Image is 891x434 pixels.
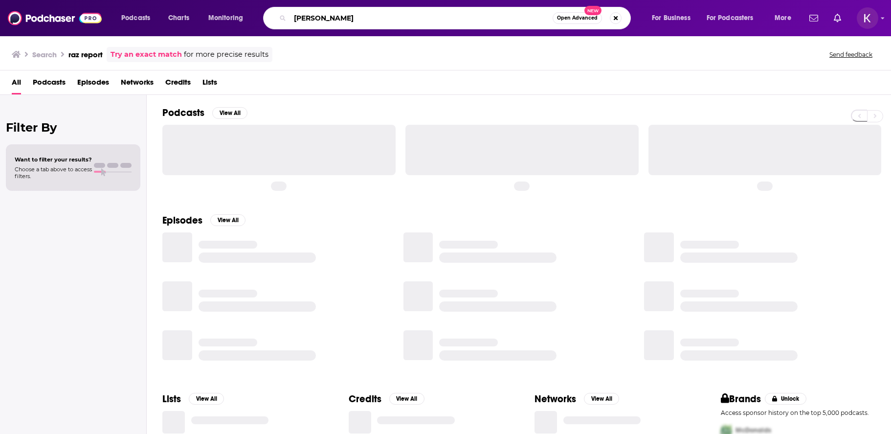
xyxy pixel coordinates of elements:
button: open menu [114,10,163,26]
a: NetworksView All [535,393,619,405]
span: Logged in as kwignall [857,7,878,29]
button: Unlock [765,393,806,405]
a: Try an exact match [111,49,182,60]
h2: Episodes [162,214,202,227]
span: Choose a tab above to access filters. [15,166,92,180]
input: Search podcasts, credits, & more... [290,10,553,26]
button: open menu [700,10,768,26]
h2: Brands [721,393,761,405]
a: PodcastsView All [162,107,247,119]
a: Show notifications dropdown [805,10,822,26]
button: Open AdvancedNew [553,12,602,24]
div: Search podcasts, credits, & more... [272,7,640,29]
a: All [12,74,21,94]
button: View All [210,214,245,226]
img: Podchaser - Follow, Share and Rate Podcasts [8,9,102,27]
button: Show profile menu [857,7,878,29]
span: For Podcasters [707,11,754,25]
h2: Credits [349,393,381,405]
a: CreditsView All [349,393,424,405]
h2: Networks [535,393,576,405]
span: New [584,6,602,15]
button: View All [212,107,247,119]
a: Lists [202,74,217,94]
h2: Podcasts [162,107,204,119]
span: Podcasts [121,11,150,25]
a: EpisodesView All [162,214,245,227]
span: Want to filter your results? [15,156,92,163]
h2: Filter By [6,120,140,135]
span: More [775,11,791,25]
a: ListsView All [162,393,224,405]
button: Send feedback [826,50,875,59]
p: Access sponsor history on the top 5,000 podcasts. [721,409,876,416]
button: open menu [768,10,803,26]
span: for more precise results [184,49,268,60]
span: Charts [168,11,189,25]
h2: Lists [162,393,181,405]
button: View All [389,393,424,405]
a: Podcasts [33,74,66,94]
span: Open Advanced [557,16,598,21]
a: Networks [121,74,154,94]
a: Charts [162,10,195,26]
button: open menu [201,10,256,26]
a: Episodes [77,74,109,94]
button: View All [584,393,619,405]
button: View All [189,393,224,405]
img: User Profile [857,7,878,29]
span: Monitoring [208,11,243,25]
button: open menu [645,10,703,26]
h3: Search [32,50,57,59]
h3: raz report [68,50,103,59]
a: Show notifications dropdown [830,10,845,26]
span: For Business [652,11,691,25]
a: Credits [165,74,191,94]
